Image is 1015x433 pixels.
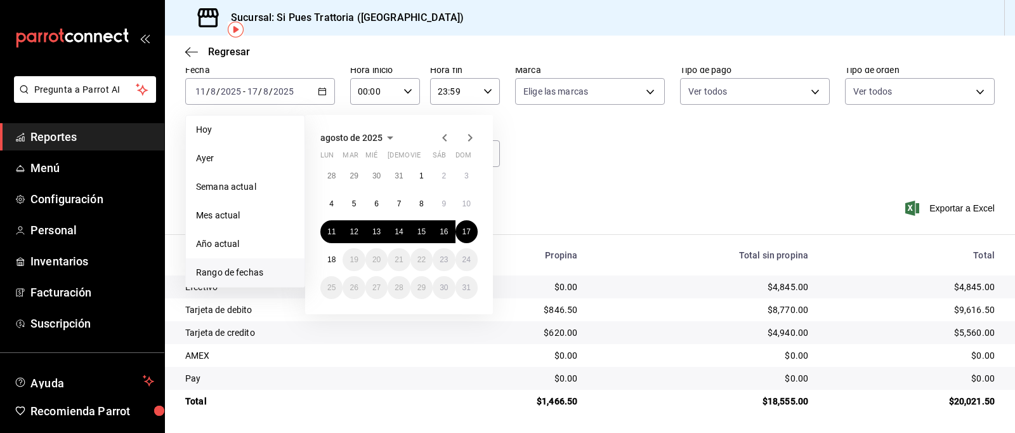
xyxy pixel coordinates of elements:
span: Elige las marcas [523,85,588,98]
abbr: 3 de agosto de 2025 [464,171,469,180]
button: 9 de agosto de 2025 [433,192,455,215]
abbr: 21 de agosto de 2025 [395,255,403,264]
span: Ver todos [853,85,892,98]
abbr: sábado [433,151,446,164]
abbr: 25 de agosto de 2025 [327,283,336,292]
button: 2 de agosto de 2025 [433,164,455,187]
label: Tipo de pago [680,65,830,74]
label: Hora inicio [350,65,420,74]
abbr: 18 de agosto de 2025 [327,255,336,264]
button: 20 de agosto de 2025 [365,248,388,271]
span: / [216,86,220,97]
abbr: 15 de agosto de 2025 [417,227,426,236]
input: -- [195,86,206,97]
input: -- [247,86,258,97]
abbr: 23 de agosto de 2025 [440,255,448,264]
abbr: 29 de julio de 2025 [350,171,358,180]
abbr: 20 de agosto de 2025 [372,255,381,264]
input: -- [263,86,269,97]
abbr: 11 de agosto de 2025 [327,227,336,236]
label: Marca [515,65,665,74]
abbr: 2 de agosto de 2025 [442,171,446,180]
button: 19 de agosto de 2025 [343,248,365,271]
button: 12 de agosto de 2025 [343,220,365,243]
button: 30 de agosto de 2025 [433,276,455,299]
span: Ver todos [688,85,727,98]
div: $0.00 [828,349,995,362]
abbr: 6 de agosto de 2025 [374,199,379,208]
div: $0.00 [598,349,808,362]
span: Suscripción [30,315,154,332]
button: 29 de julio de 2025 [343,164,365,187]
div: Total [828,250,995,260]
button: 23 de agosto de 2025 [433,248,455,271]
span: / [206,86,210,97]
button: open_drawer_menu [140,33,150,43]
abbr: 29 de agosto de 2025 [417,283,426,292]
span: agosto de 2025 [320,133,383,143]
label: Tipo de orden [845,65,995,74]
abbr: 7 de agosto de 2025 [397,199,402,208]
abbr: 26 de agosto de 2025 [350,283,358,292]
abbr: 28 de julio de 2025 [327,171,336,180]
div: Tarjeta de credito [185,326,421,339]
button: 14 de agosto de 2025 [388,220,410,243]
span: Facturación [30,284,154,301]
label: Hora fin [430,65,500,74]
abbr: jueves [388,151,462,164]
abbr: 31 de agosto de 2025 [462,283,471,292]
span: Semana actual [196,180,294,194]
img: Tooltip marker [228,22,244,37]
span: Ayuda [30,373,138,389]
div: Pay [185,372,421,385]
button: 13 de agosto de 2025 [365,220,388,243]
div: $1,466.50 [441,395,578,408]
abbr: 27 de agosto de 2025 [372,283,381,292]
span: / [269,86,273,97]
span: Pregunta a Parrot AI [34,83,136,97]
abbr: 17 de agosto de 2025 [462,227,471,236]
span: Inventarios [30,253,154,270]
abbr: martes [343,151,358,164]
div: $20,021.50 [828,395,995,408]
abbr: 5 de agosto de 2025 [352,199,357,208]
abbr: 8 de agosto de 2025 [419,199,424,208]
button: 25 de agosto de 2025 [320,276,343,299]
button: 1 de agosto de 2025 [410,164,433,187]
abbr: miércoles [365,151,377,164]
button: 7 de agosto de 2025 [388,192,410,215]
button: 6 de agosto de 2025 [365,192,388,215]
div: $5,560.00 [828,326,995,339]
span: Rango de fechas [196,266,294,279]
button: 21 de agosto de 2025 [388,248,410,271]
abbr: 14 de agosto de 2025 [395,227,403,236]
abbr: 28 de agosto de 2025 [395,283,403,292]
button: Exportar a Excel [908,201,995,216]
span: Recomienda Parrot [30,403,154,420]
span: Regresar [208,46,250,58]
span: Mes actual [196,209,294,222]
button: Pregunta a Parrot AI [14,76,156,103]
span: Menú [30,159,154,177]
button: Regresar [185,46,250,58]
label: Fecha [185,65,335,74]
button: 24 de agosto de 2025 [455,248,478,271]
button: 31 de julio de 2025 [388,164,410,187]
div: AMEX [185,349,421,362]
button: agosto de 2025 [320,130,398,145]
abbr: 24 de agosto de 2025 [462,255,471,264]
div: Total sin propina [598,250,808,260]
abbr: viernes [410,151,421,164]
div: $8,770.00 [598,303,808,316]
div: $0.00 [441,349,578,362]
input: -- [210,86,216,97]
abbr: 19 de agosto de 2025 [350,255,358,264]
button: 31 de agosto de 2025 [455,276,478,299]
div: $4,940.00 [598,326,808,339]
abbr: 10 de agosto de 2025 [462,199,471,208]
button: 5 de agosto de 2025 [343,192,365,215]
button: 28 de agosto de 2025 [388,276,410,299]
div: $0.00 [598,372,808,385]
abbr: 4 de agosto de 2025 [329,199,334,208]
